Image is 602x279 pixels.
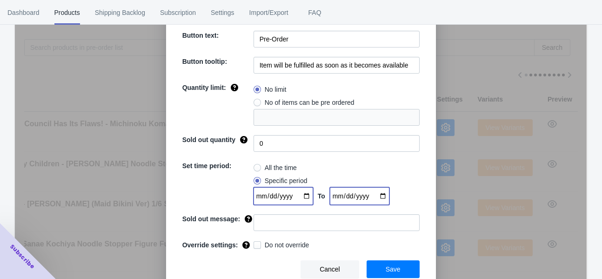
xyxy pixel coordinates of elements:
[182,136,235,143] span: Sold out quantity
[182,32,219,39] span: Button text:
[265,98,355,107] span: No of items can be pre ordered
[249,0,288,25] span: Import/Export
[320,265,340,273] span: Cancel
[265,85,287,94] span: No limit
[54,0,80,25] span: Products
[182,241,238,249] span: Override settings:
[301,260,359,278] button: Cancel
[386,265,401,273] span: Save
[95,0,145,25] span: Shipping Backlog
[182,58,227,65] span: Button tooltip:
[367,260,420,278] button: Save
[318,192,325,200] span: To
[182,84,226,91] span: Quantity limit:
[265,176,308,185] span: Specific period
[211,0,234,25] span: Settings
[8,243,36,271] span: Subscribe
[182,215,240,223] span: Sold out message:
[182,162,232,170] span: Set time period:
[265,240,309,250] span: Do not override
[303,0,327,25] span: FAQ
[160,0,196,25] span: Subscription
[7,0,40,25] span: Dashboard
[265,163,297,172] span: All the time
